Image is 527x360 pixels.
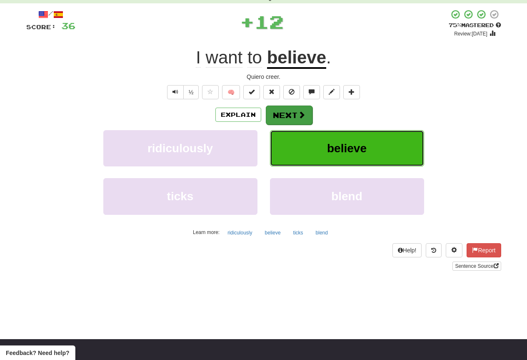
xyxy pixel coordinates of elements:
span: Score: [26,23,56,30]
span: to [247,48,262,68]
button: believe [260,227,285,239]
button: Reset to 0% Mastered (alt+r) [263,85,280,99]
div: Quiero creer. [26,73,501,81]
span: + [240,9,255,34]
small: Learn more: [193,229,220,235]
span: ridiculously [147,142,213,155]
div: Mastered [449,22,501,29]
button: Discuss sentence (alt+u) [303,85,320,99]
button: Explain [215,108,261,122]
button: believe [270,130,424,166]
button: Play sentence audio (ctl+space) [167,85,184,99]
button: 🧠 [222,85,240,99]
button: Round history (alt+y) [426,243,442,257]
button: Set this sentence to 100% Mastered (alt+m) [243,85,260,99]
button: ridiculously [223,227,257,239]
button: ½ [183,85,199,99]
button: blend [270,178,424,214]
button: ridiculously [103,130,257,166]
span: blend [331,190,362,203]
button: ticks [289,227,308,239]
span: ticks [167,190,194,203]
div: / [26,9,75,20]
span: want [206,48,243,68]
span: Open feedback widget [6,349,69,357]
span: 12 [255,11,284,32]
span: 36 [61,20,75,31]
button: Favorite sentence (alt+f) [202,85,219,99]
button: ticks [103,178,257,214]
button: Help! [392,243,422,257]
u: believe [267,48,326,69]
button: Next [266,106,312,125]
span: I [196,48,201,68]
button: Add to collection (alt+a) [343,85,360,99]
small: Review: [DATE] [454,31,487,37]
button: Report [467,243,501,257]
div: Text-to-speech controls [165,85,199,99]
span: . [326,48,331,67]
button: blend [311,227,332,239]
button: Edit sentence (alt+d) [323,85,340,99]
span: believe [327,142,367,155]
a: Sentence Source [452,262,501,271]
button: Ignore sentence (alt+i) [283,85,300,99]
span: 75 % [449,22,461,28]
